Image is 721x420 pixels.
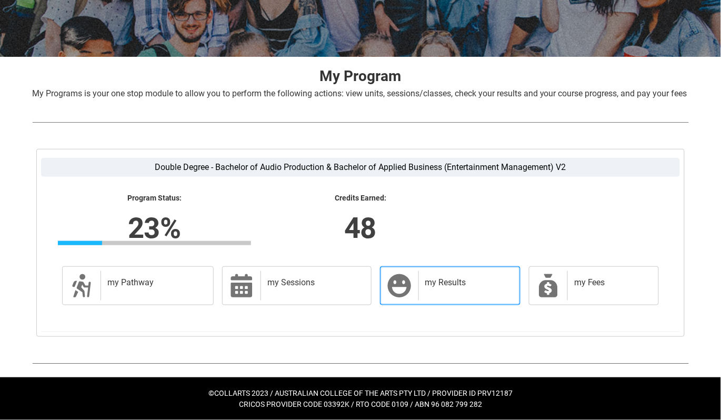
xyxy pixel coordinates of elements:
[574,277,648,288] h2: my Fees
[529,266,659,305] a: my Fees
[425,277,509,288] h2: my Results
[107,277,203,288] h2: my Pathway
[58,241,251,245] div: Progress Bar
[222,266,372,305] a: my Sessions
[32,117,689,128] img: REDU_GREY_LINE
[320,67,402,85] strong: My Program
[267,277,360,288] h2: my Sessions
[196,207,525,250] lightning-formatted-number: 48
[32,358,689,369] img: REDU_GREY_LINE
[536,273,561,298] span: My Payments
[380,266,520,305] a: my Results
[58,194,251,203] lightning-formatted-text: Program Status:
[62,266,214,305] a: my Pathway
[32,88,687,98] span: My Programs is your one stop module to allow you to perform the following actions: view units, se...
[264,194,457,203] lightning-formatted-text: Credits Earned:
[69,273,94,298] span: Description of icon when needed
[41,158,680,177] label: Double Degree - Bachelor of Audio Production & Bachelor of Applied Business (Entertainment Manage...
